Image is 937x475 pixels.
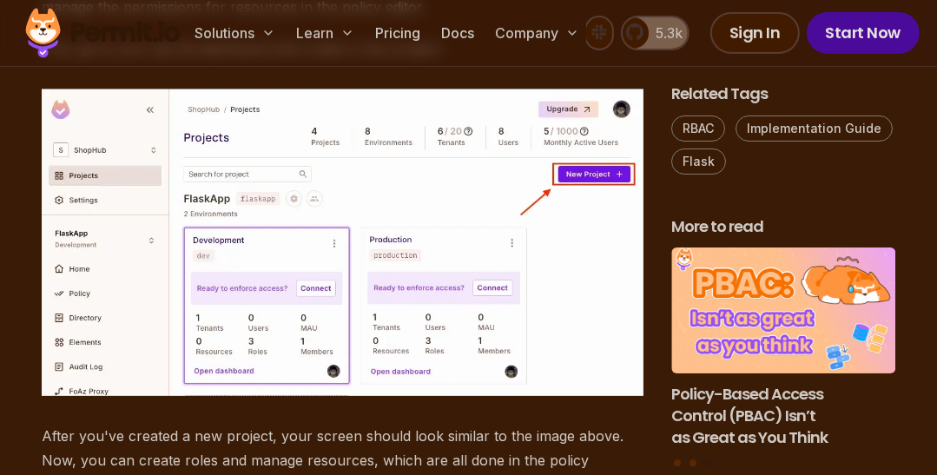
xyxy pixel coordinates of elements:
a: Policy-Based Access Control (PBAC) Isn’t as Great as You ThinkPolicy-Based Access Control (PBAC) ... [671,248,895,449]
a: 5.3k [621,16,690,50]
h2: More to read [671,216,895,238]
a: Flask [671,148,726,175]
button: Go to slide 2 [690,460,696,467]
a: Implementation Guide [736,115,893,142]
a: Sign In [710,12,800,54]
img: Policy-Based Access Control (PBAC) Isn’t as Great as You Think [671,248,895,374]
img: Permit logo [17,3,188,63]
a: Docs [434,16,481,50]
button: Solutions [188,16,282,50]
button: Go to slide 1 [674,460,681,467]
a: RBAC [671,115,725,142]
a: Pricing [368,16,427,50]
div: Posts [671,248,895,470]
img: image.png [42,89,643,397]
h3: Policy-Based Access Control (PBAC) Isn’t as Great as You Think [671,385,895,449]
li: 3 of 3 [671,248,895,449]
button: Company [488,16,586,50]
a: Start Now [807,12,921,54]
h2: Related Tags [671,83,895,105]
button: Go to slide 3 [704,459,712,467]
button: Learn [289,16,361,50]
span: 5.3k [645,23,683,43]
